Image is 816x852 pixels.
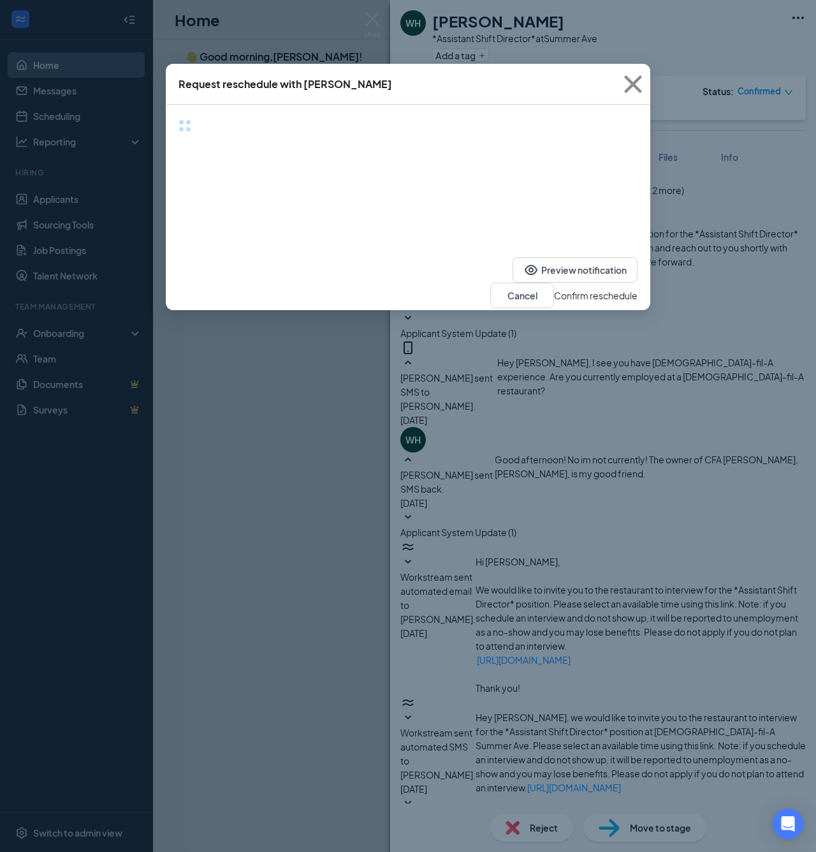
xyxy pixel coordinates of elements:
[616,64,650,105] button: Close
[178,77,392,91] div: Request reschedule with [PERSON_NAME]
[513,257,637,283] button: EyePreview notification
[523,262,539,278] svg: Eye
[773,809,803,839] div: Open Intercom Messenger
[490,283,554,308] button: Cancel
[554,288,637,303] button: Confirm reschedule
[616,67,650,101] svg: Cross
